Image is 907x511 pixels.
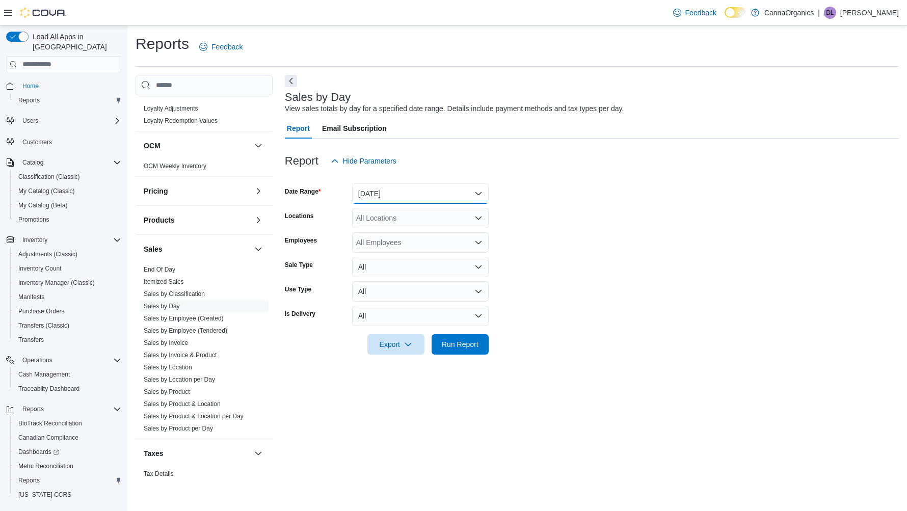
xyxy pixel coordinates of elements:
[18,136,56,148] a: Customers
[252,140,264,152] button: OCM
[144,186,250,196] button: Pricing
[10,304,125,318] button: Purchase Orders
[14,291,48,303] a: Manifests
[14,446,121,458] span: Dashboards
[474,214,483,222] button: Open list of options
[144,448,250,459] button: Taxes
[285,75,297,87] button: Next
[285,261,313,269] label: Sale Type
[14,432,83,444] a: Canadian Compliance
[343,156,396,166] span: Hide Parameters
[285,187,321,196] label: Date Range
[18,234,51,246] button: Inventory
[144,327,227,335] span: Sales by Employee (Tendered)
[14,319,73,332] a: Transfers (Classic)
[14,489,121,501] span: Washington CCRS
[10,459,125,473] button: Metrc Reconciliation
[367,334,424,355] button: Export
[136,34,189,54] h1: Reports
[211,42,243,52] span: Feedback
[10,473,125,488] button: Reports
[22,82,39,90] span: Home
[144,303,180,310] a: Sales by Day
[14,291,121,303] span: Manifests
[669,3,721,23] a: Feedback
[14,432,121,444] span: Canadian Compliance
[2,114,125,128] button: Users
[10,382,125,396] button: Traceabilty Dashboard
[285,91,351,103] h3: Sales by Day
[22,117,38,125] span: Users
[14,474,44,487] a: Reports
[374,334,418,355] span: Export
[10,416,125,431] button: BioTrack Reconciliation
[14,319,121,332] span: Transfers (Classic)
[10,333,125,347] button: Transfers
[14,334,48,346] a: Transfers
[144,470,174,478] span: Tax Details
[18,234,121,246] span: Inventory
[18,476,40,485] span: Reports
[22,158,43,167] span: Catalog
[144,376,215,383] a: Sales by Location per Day
[2,353,125,367] button: Operations
[14,213,54,226] a: Promotions
[144,215,175,225] h3: Products
[18,419,82,427] span: BioTrack Reconciliation
[144,302,180,310] span: Sales by Day
[18,115,42,127] button: Users
[14,446,63,458] a: Dashboards
[144,388,190,395] a: Sales by Product
[136,263,273,439] div: Sales
[18,385,79,393] span: Traceabilty Dashboard
[14,185,121,197] span: My Catalog (Classic)
[144,363,192,371] span: Sales by Location
[18,293,44,301] span: Manifests
[18,354,57,366] button: Operations
[144,375,215,384] span: Sales by Location per Day
[285,103,624,114] div: View sales totals by day for a specified date range. Details include payment methods and tax type...
[14,262,121,275] span: Inventory Count
[18,403,48,415] button: Reports
[10,93,125,107] button: Reports
[144,412,244,420] span: Sales by Product & Location per Day
[10,367,125,382] button: Cash Management
[14,277,121,289] span: Inventory Manager (Classic)
[195,37,247,57] a: Feedback
[144,163,206,170] a: OCM Weekly Inventory
[10,247,125,261] button: Adjustments (Classic)
[352,306,489,326] button: All
[18,216,49,224] span: Promotions
[144,339,188,346] a: Sales by Invoice
[2,233,125,247] button: Inventory
[18,370,70,379] span: Cash Management
[144,105,198,112] a: Loyalty Adjustments
[18,462,73,470] span: Metrc Reconciliation
[18,79,121,92] span: Home
[14,262,66,275] a: Inventory Count
[14,305,69,317] a: Purchase Orders
[252,447,264,460] button: Taxes
[144,314,224,322] span: Sales by Employee (Created)
[14,334,121,346] span: Transfers
[144,315,224,322] a: Sales by Employee (Created)
[144,413,244,420] a: Sales by Product & Location per Day
[14,368,121,381] span: Cash Management
[18,354,121,366] span: Operations
[14,460,121,472] span: Metrc Reconciliation
[10,290,125,304] button: Manifests
[352,257,489,277] button: All
[18,264,62,273] span: Inventory Count
[352,183,489,204] button: [DATE]
[10,184,125,198] button: My Catalog (Classic)
[136,102,273,131] div: Loyalty
[144,278,184,285] a: Itemized Sales
[14,213,121,226] span: Promotions
[18,250,77,258] span: Adjustments (Classic)
[14,171,121,183] span: Classification (Classic)
[2,402,125,416] button: Reports
[14,489,75,501] a: [US_STATE] CCRS
[18,96,40,104] span: Reports
[144,162,206,170] span: OCM Weekly Inventory
[14,460,77,472] a: Metrc Reconciliation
